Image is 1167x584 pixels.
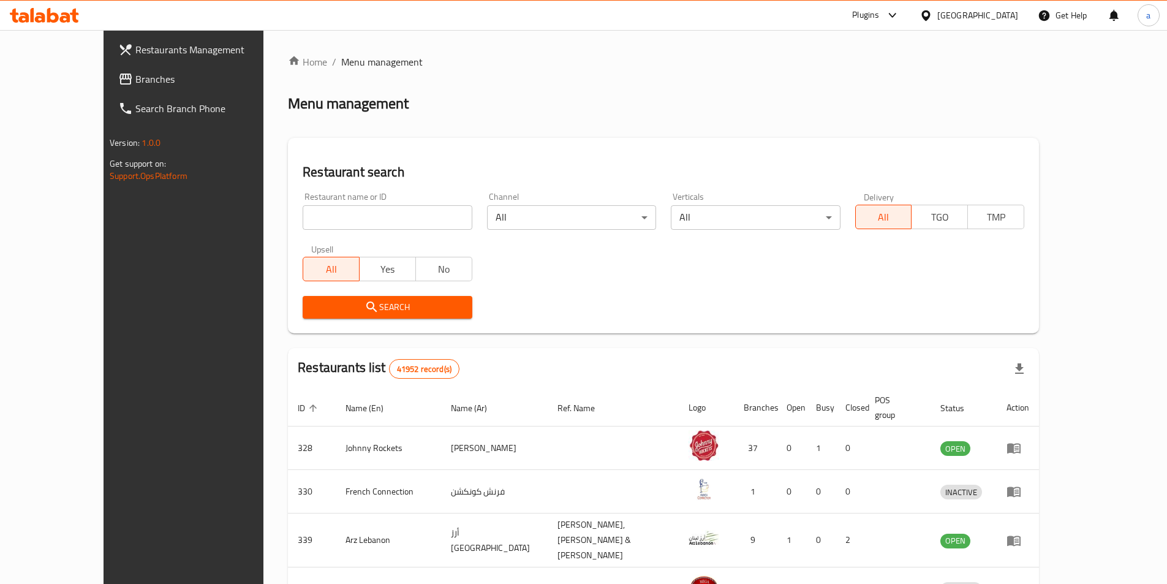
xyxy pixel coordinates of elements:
span: TMP [973,208,1019,226]
button: Yes [359,257,416,281]
div: All [487,205,656,230]
span: All [861,208,907,226]
li: / [332,55,336,69]
td: أرز [GEOGRAPHIC_DATA] [441,514,548,567]
span: Search [312,300,462,315]
a: Support.OpsPlatform [110,168,187,184]
button: Search [303,296,472,319]
a: Restaurants Management [108,35,298,64]
td: Johnny Rockets [336,427,441,470]
td: 37 [734,427,777,470]
td: 0 [836,427,865,470]
td: 0 [777,427,806,470]
span: INACTIVE [940,485,982,499]
label: Upsell [311,245,334,253]
td: Arz Lebanon [336,514,441,567]
div: Plugins [852,8,879,23]
span: OPEN [940,534,970,548]
th: Busy [806,389,836,427]
h2: Restaurant search [303,163,1024,181]
button: TGO [911,205,968,229]
img: Johnny Rockets [689,430,719,461]
td: 1 [806,427,836,470]
th: Closed [836,389,865,427]
button: No [415,257,472,281]
h2: Restaurants list [298,358,459,379]
span: Yes [364,260,411,278]
label: Delivery [864,192,894,201]
button: TMP [967,205,1024,229]
span: 1.0.0 [142,135,161,151]
div: All [671,205,840,230]
span: Version: [110,135,140,151]
td: [PERSON_NAME],[PERSON_NAME] & [PERSON_NAME] [548,514,679,567]
th: Open [777,389,806,427]
span: POS group [875,393,916,422]
td: 0 [777,470,806,514]
td: [PERSON_NAME] [441,427,548,470]
span: Ref. Name [557,401,611,415]
td: 330 [288,470,336,514]
span: Name (Ar) [451,401,503,415]
td: 0 [806,470,836,514]
td: 0 [806,514,836,567]
div: Menu [1006,484,1029,499]
nav: breadcrumb [288,55,1039,69]
span: Status [940,401,980,415]
th: Logo [679,389,734,427]
div: [GEOGRAPHIC_DATA] [937,9,1018,22]
span: Restaurants Management [135,42,289,57]
td: 1 [777,514,806,567]
a: Search Branch Phone [108,94,298,123]
th: Branches [734,389,777,427]
td: 2 [836,514,865,567]
span: Get support on: [110,156,166,172]
span: TGO [916,208,963,226]
div: Menu [1006,533,1029,548]
td: 0 [836,470,865,514]
h2: Menu management [288,94,409,113]
div: OPEN [940,441,970,456]
div: Export file [1005,354,1034,384]
img: French Connection [689,474,719,504]
span: a [1146,9,1150,22]
td: 328 [288,427,336,470]
td: French Connection [336,470,441,514]
span: Branches [135,72,289,86]
div: Total records count [389,359,459,379]
span: All [308,260,355,278]
img: Arz Lebanon [689,523,719,553]
span: Menu management [341,55,423,69]
div: Menu [1006,441,1029,455]
td: فرنش كونكشن [441,470,548,514]
td: 339 [288,514,336,567]
a: Home [288,55,327,69]
td: 1 [734,470,777,514]
span: 41952 record(s) [390,363,459,375]
span: ID [298,401,321,415]
span: Name (En) [346,401,399,415]
span: Search Branch Phone [135,101,289,116]
td: 9 [734,514,777,567]
span: OPEN [940,442,970,456]
th: Action [997,389,1039,427]
a: Branches [108,64,298,94]
span: No [421,260,467,278]
button: All [303,257,360,281]
button: All [855,205,912,229]
input: Search for restaurant name or ID.. [303,205,472,230]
